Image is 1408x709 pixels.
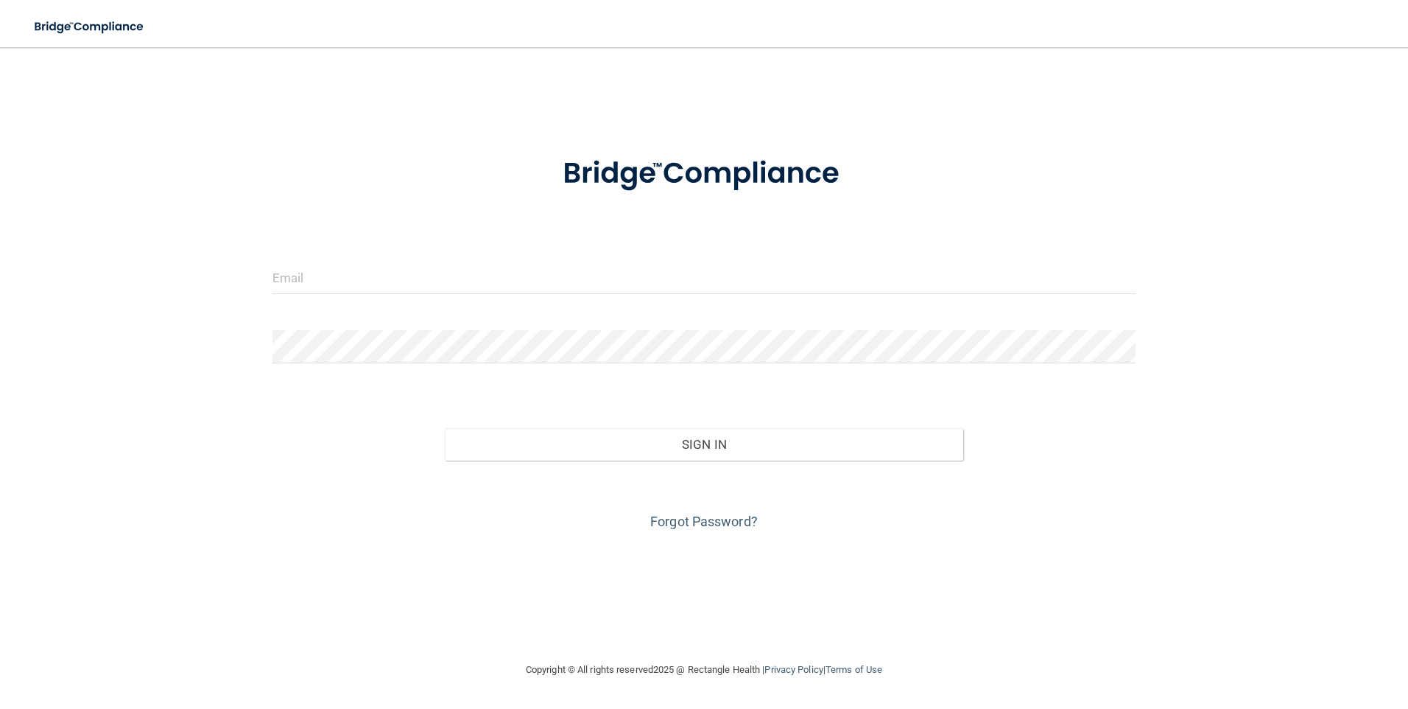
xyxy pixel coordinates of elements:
a: Terms of Use [826,664,882,675]
div: Copyright © All rights reserved 2025 @ Rectangle Health | | [435,646,973,694]
img: bridge_compliance_login_screen.278c3ca4.svg [22,12,158,42]
input: Email [272,261,1136,294]
button: Sign In [445,428,963,461]
img: bridge_compliance_login_screen.278c3ca4.svg [532,136,876,212]
a: Forgot Password? [650,514,758,529]
a: Privacy Policy [764,664,823,675]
